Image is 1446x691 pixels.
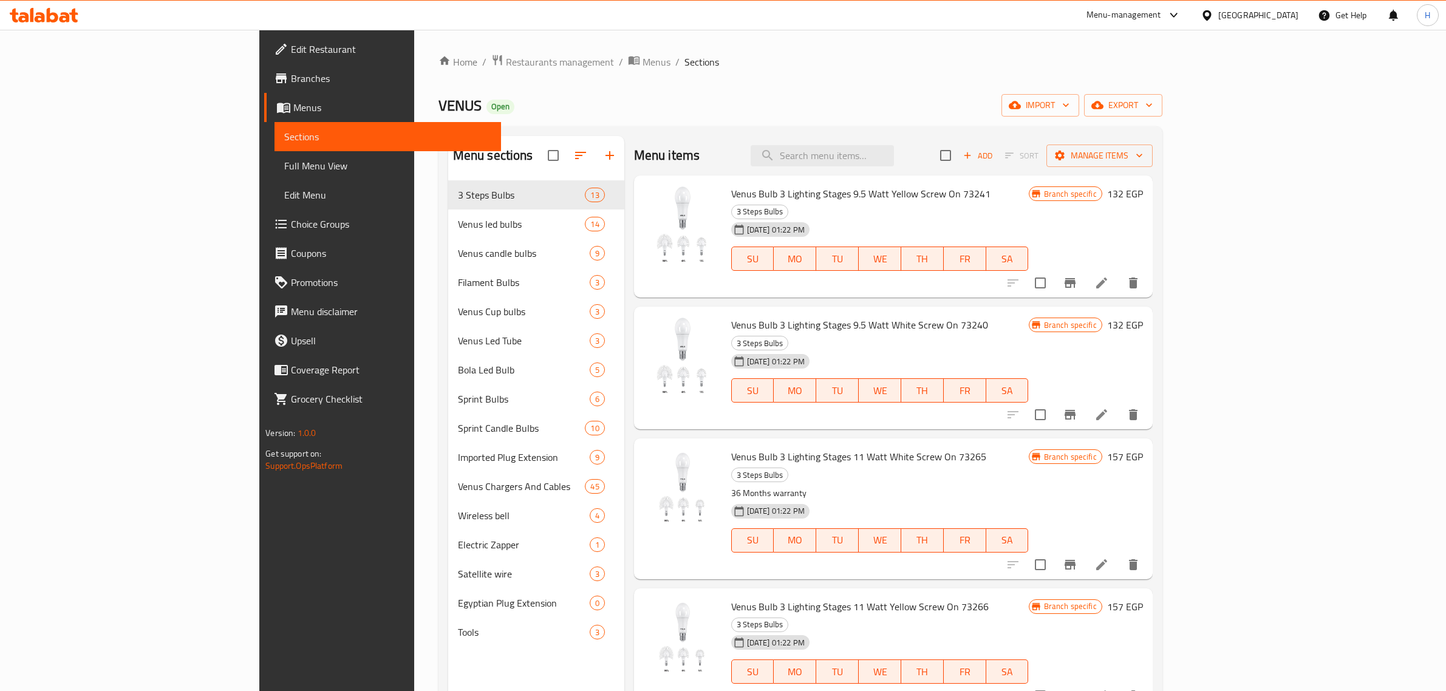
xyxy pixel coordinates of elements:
[1094,276,1109,290] a: Edit menu item
[590,277,604,288] span: 3
[901,528,944,553] button: TH
[997,146,1046,165] span: Select section first
[458,625,590,639] span: Tools
[458,392,590,406] span: Sprint Bulbs
[590,248,604,259] span: 9
[774,378,816,403] button: MO
[731,468,788,482] div: 3 Steps Bulbs
[590,568,604,580] span: 3
[448,326,624,355] div: Venus Led Tube3
[731,378,774,403] button: SU
[619,55,623,69] li: /
[949,531,981,549] span: FR
[731,185,991,203] span: Venus Bulb 3 Lighting Stages 9.5 Watt Yellow Screw On 73241
[731,448,986,466] span: Venus Bulb 3 Lighting Stages 11 Watt White Screw On 73265
[264,35,501,64] a: Edit Restaurant
[731,528,774,553] button: SU
[859,247,901,271] button: WE
[821,531,854,549] span: TU
[816,659,859,684] button: TU
[590,392,605,406] div: items
[448,180,624,209] div: 3 Steps Bulbs13
[732,468,788,482] span: 3 Steps Bulbs
[958,146,997,165] button: Add
[859,378,901,403] button: WE
[458,333,590,348] span: Venus Led Tube
[590,304,605,319] div: items
[590,306,604,318] span: 3
[458,537,590,552] span: Electric Zapper
[961,149,994,163] span: Add
[1039,601,1102,612] span: Branch specific
[859,659,901,684] button: WE
[1107,316,1143,333] h6: 132 EGP
[737,531,769,549] span: SU
[742,637,810,648] span: [DATE] 01:22 PM
[644,448,721,526] img: Venus Bulb 3 Lighting Stages 11 Watt White Screw On 73265
[644,598,721,676] img: Venus Bulb 3 Lighting Stages 11 Watt Yellow Screw On 73266
[731,205,788,219] div: 3 Steps Bulbs
[585,421,604,435] div: items
[585,423,604,434] span: 10
[1094,98,1153,113] span: export
[291,42,491,56] span: Edit Restaurant
[590,567,605,581] div: items
[590,364,604,376] span: 5
[1056,400,1085,429] button: Branch-specific-item
[264,268,501,297] a: Promotions
[265,425,295,441] span: Version:
[458,508,590,523] span: Wireless bell
[458,188,585,202] div: 3 Steps Bulbs
[590,508,605,523] div: items
[1039,188,1102,200] span: Branch specific
[732,336,788,350] span: 3 Steps Bulbs
[991,382,1024,400] span: SA
[438,54,1162,70] nav: breadcrumb
[264,326,501,355] a: Upsell
[732,205,788,219] span: 3 Steps Bulbs
[448,618,624,647] div: Tools3
[448,559,624,588] div: Satellite wire3
[458,421,585,435] span: Sprint Candle Bulbs
[265,446,321,461] span: Get support on:
[448,384,624,414] div: Sprint Bulbs6
[731,247,774,271] button: SU
[275,122,501,151] a: Sections
[291,217,491,231] span: Choice Groups
[944,378,986,403] button: FR
[1039,319,1102,331] span: Branch specific
[1094,557,1109,572] a: Edit menu item
[779,663,811,681] span: MO
[949,250,981,268] span: FR
[264,239,501,268] a: Coupons
[291,304,491,319] span: Menu disclaimer
[590,597,604,609] span: 0
[1056,268,1085,298] button: Branch-specific-item
[906,531,939,549] span: TH
[458,304,590,319] span: Venus Cup bulbs
[284,158,491,173] span: Full Menu View
[821,250,854,268] span: TU
[541,143,566,168] span: Select all sections
[590,450,605,465] div: items
[901,659,944,684] button: TH
[448,472,624,501] div: Venus Chargers And Cables45
[816,528,859,553] button: TU
[816,378,859,403] button: TU
[1056,550,1085,579] button: Branch-specific-item
[458,363,590,377] span: Bola Led Bulb
[1039,451,1102,463] span: Branch specific
[906,250,939,268] span: TH
[458,567,590,581] div: Satellite wire
[448,297,624,326] div: Venus Cup bulbs3
[1119,400,1148,429] button: delete
[634,146,700,165] h2: Menu items
[742,224,810,236] span: [DATE] 01:22 PM
[458,596,590,610] div: Egyptian Plug Extension
[742,505,810,517] span: [DATE] 01:22 PM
